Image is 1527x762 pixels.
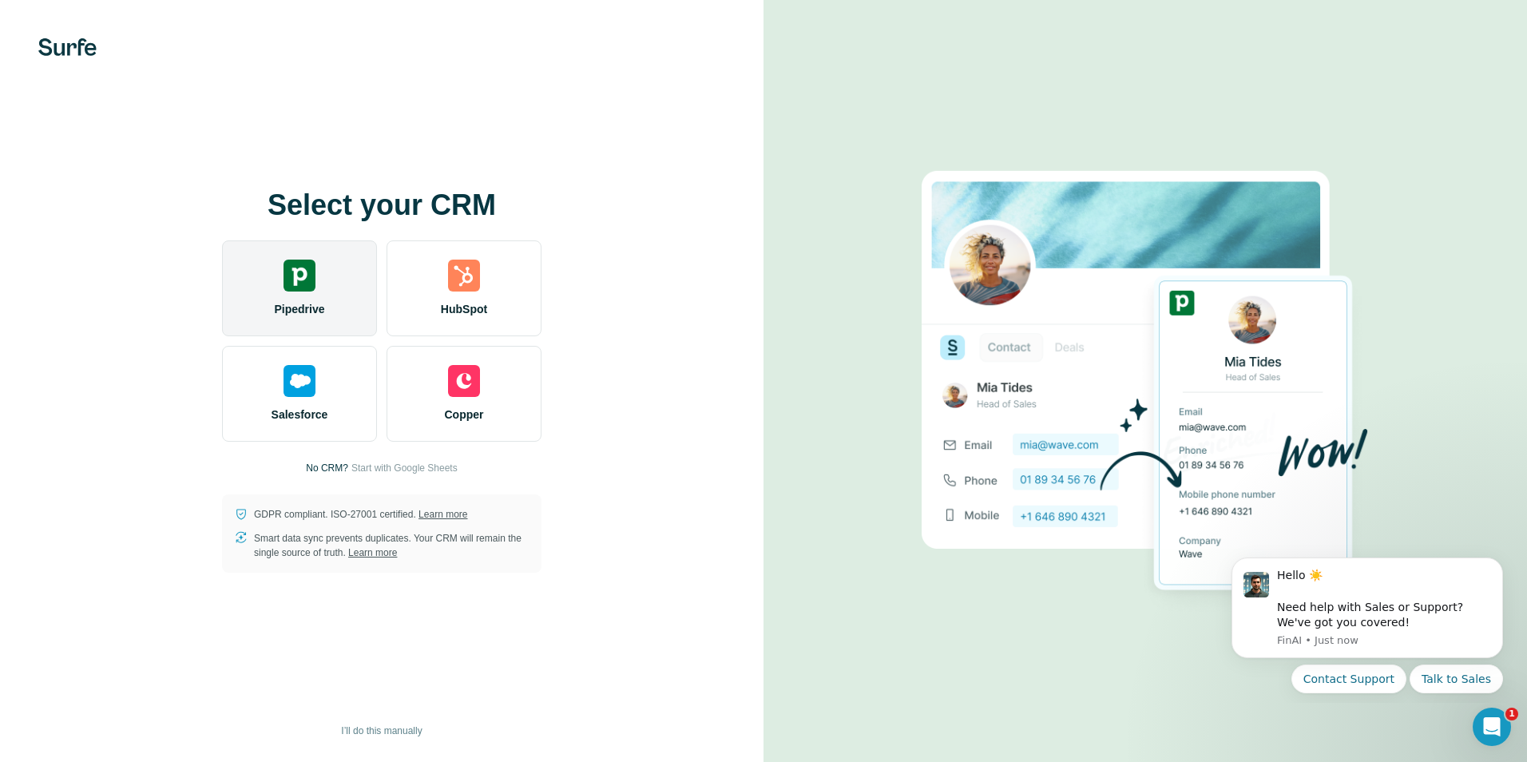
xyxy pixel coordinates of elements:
h1: Select your CRM [222,189,541,221]
img: hubspot's logo [448,260,480,292]
iframe: Intercom live chat [1473,708,1511,746]
span: Pipedrive [274,301,324,317]
iframe: Intercom notifications message [1208,543,1527,703]
p: GDPR compliant. ISO-27001 certified. [254,507,467,522]
button: I’ll do this manually [330,719,433,743]
img: Surfe's logo [38,38,97,56]
p: Smart data sync prevents duplicates. Your CRM will remain the single source of truth. [254,531,529,560]
span: HubSpot [441,301,487,317]
img: pipedrive's logo [284,260,315,292]
span: I’ll do this manually [341,724,422,738]
p: No CRM? [306,461,348,475]
span: Salesforce [272,407,328,423]
span: Copper [445,407,484,423]
span: 1 [1505,708,1518,720]
a: Learn more [348,547,397,558]
img: salesforce's logo [284,365,315,397]
button: Start with Google Sheets [351,461,458,475]
img: copper's logo [448,365,480,397]
a: Learn more [418,509,467,520]
img: PIPEDRIVE image [922,144,1369,618]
